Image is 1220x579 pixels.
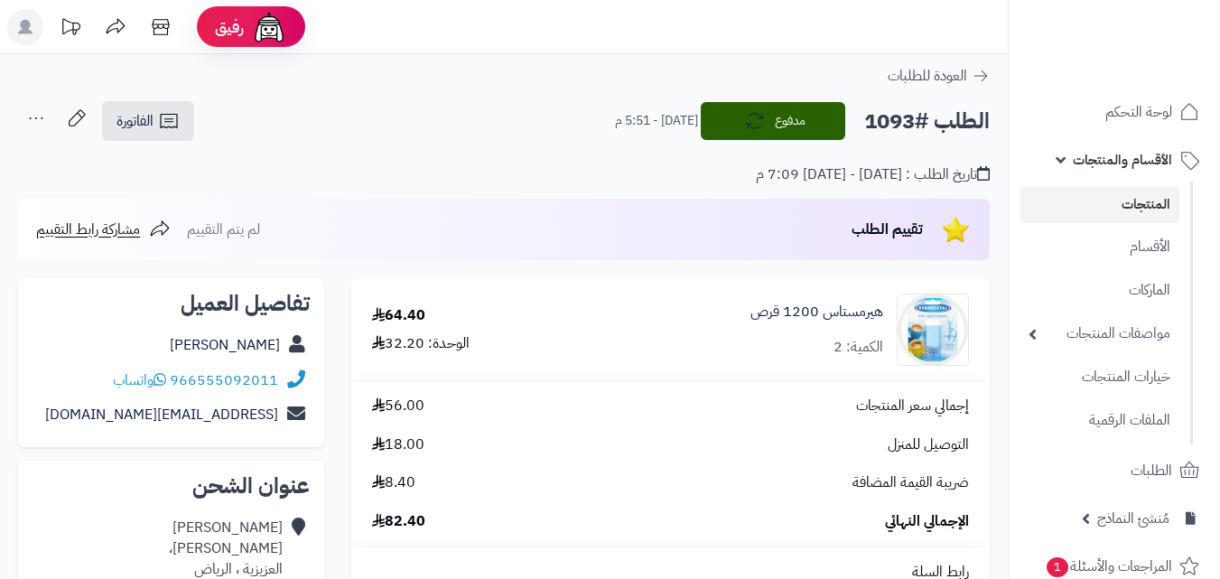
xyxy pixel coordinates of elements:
a: مشاركة رابط التقييم [36,219,171,240]
span: الطلبات [1131,458,1172,483]
h2: الطلب #1093 [864,103,990,140]
a: العودة للطلبات [888,65,990,87]
img: ai-face.png [251,9,287,45]
a: الماركات [1020,271,1179,310]
a: واتساب [113,369,166,391]
span: الإجمالي النهائي [885,511,969,532]
a: هيرمستاس 1200 قرص [750,302,883,322]
span: تقييم الطلب [852,219,923,240]
span: المراجعات والأسئلة [1045,554,1172,579]
a: مواصفات المنتجات [1020,314,1179,353]
a: الأقسام [1020,228,1179,266]
a: 966555092011 [170,369,278,391]
span: الأقسام والمنتجات [1073,147,1172,173]
a: الفاتورة [102,101,194,141]
span: العودة للطلبات [888,65,967,87]
h2: عنوان الشحن [33,475,310,497]
div: تاريخ الطلب : [DATE] - [DATE] 7:09 م [756,164,990,185]
div: الكمية: 2 [834,337,883,358]
span: لوحة التحكم [1105,99,1172,125]
span: 1 [1047,557,1068,577]
span: مشاركة رابط التقييم [36,219,140,240]
span: 18.00 [372,434,424,455]
a: الملفات الرقمية [1020,401,1179,440]
a: خيارات المنتجات [1020,358,1179,397]
small: [DATE] - 5:51 م [615,112,698,130]
img: 19022b588b586dddeb52156a8f2d370ae8b9a-90x90.jpg [898,294,968,366]
a: الطلبات [1020,449,1209,492]
span: 56.00 [372,396,424,416]
a: المنتجات [1020,186,1179,223]
span: ضريبة القيمة المضافة [852,472,969,493]
span: رفيق [215,16,244,38]
span: 8.40 [372,472,415,493]
span: 82.40 [372,511,425,532]
a: لوحة التحكم [1020,90,1209,134]
span: إجمالي سعر المنتجات [856,396,969,416]
span: لم يتم التقييم [187,219,260,240]
button: مدفوع [701,102,845,140]
span: التوصيل للمنزل [888,434,969,455]
span: الفاتورة [116,110,154,132]
div: الوحدة: 32.20 [372,333,470,354]
a: تحديثات المنصة [48,9,93,50]
a: [PERSON_NAME] [170,334,280,356]
span: مُنشئ النماذج [1097,506,1169,531]
h2: تفاصيل العميل [33,293,310,314]
div: 64.40 [372,305,425,326]
a: [EMAIL_ADDRESS][DOMAIN_NAME] [45,404,278,425]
